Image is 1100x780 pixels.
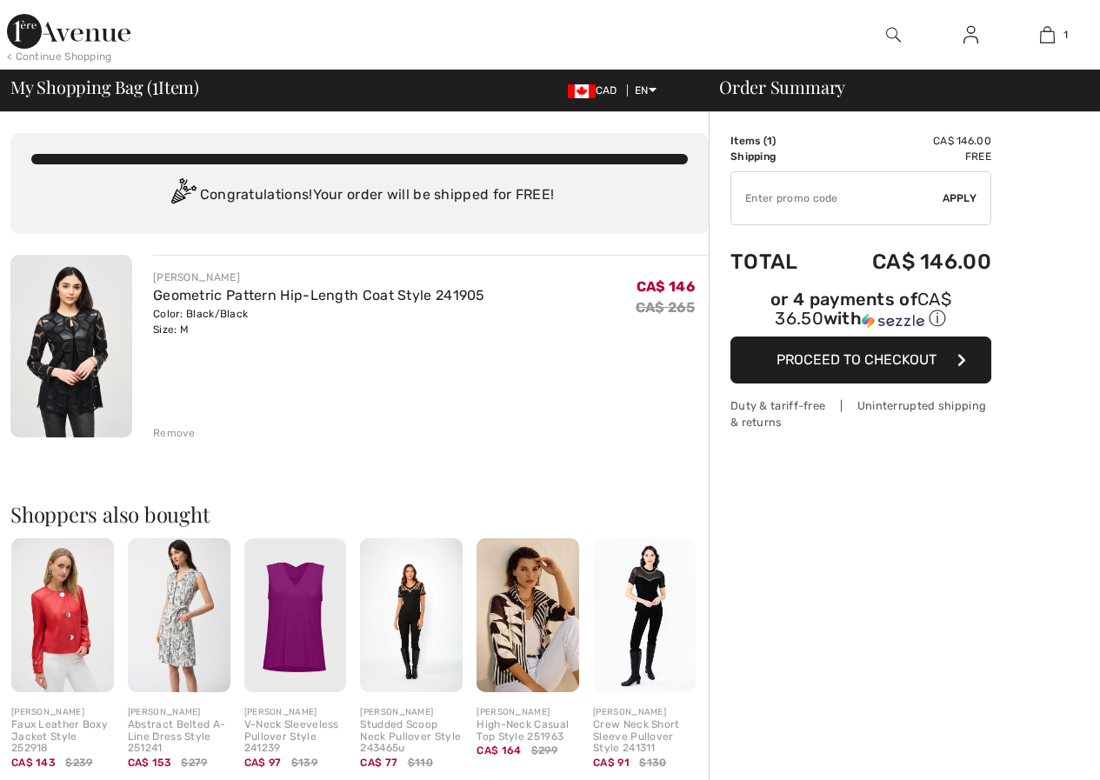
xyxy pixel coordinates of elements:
div: [PERSON_NAME] [153,270,485,285]
div: Faux Leather Boxy Jacket Style 252918 [11,719,114,755]
img: Abstract Belted A-Line Dress Style 251241 [128,538,230,692]
span: CA$ 97 [244,757,282,769]
div: Order Summary [698,78,1090,96]
img: 1ère Avenue [7,14,130,49]
img: Sezzle [862,313,924,329]
a: 1 [1010,24,1085,45]
div: High-Neck Casual Top Style 251963 [477,719,579,743]
h2: Shoppers also bought [10,503,709,524]
img: Canadian Dollar [568,84,596,98]
span: CA$ 164 [477,744,521,757]
button: Proceed to Checkout [730,337,991,383]
div: or 4 payments of with [730,291,991,330]
img: Crew Neck Short Sleeve Pullover Style 241311 [593,538,696,692]
span: 1 [152,74,158,97]
td: Shipping [730,149,824,164]
div: Abstract Belted A-Line Dress Style 251241 [128,719,230,755]
span: $130 [639,755,666,770]
div: [PERSON_NAME] [11,706,114,719]
td: CA$ 146.00 [824,133,991,149]
span: CA$ 143 [11,757,56,769]
span: EN [635,84,657,97]
span: $299 [531,743,557,758]
div: Color: Black/Black Size: M [153,306,485,337]
span: $139 [291,755,317,770]
div: or 4 payments ofCA$ 36.50withSezzle Click to learn more about Sezzle [730,291,991,337]
img: Studded Scoop Neck Pullover Style 243465u [360,538,463,692]
s: CA$ 265 [636,299,695,316]
td: CA$ 146.00 [824,232,991,291]
span: $239 [65,755,92,770]
span: CA$ 146 [637,278,695,295]
img: Geometric Pattern Hip-Length Coat Style 241905 [10,255,132,437]
img: Faux Leather Boxy Jacket Style 252918 [11,538,114,692]
img: search the website [886,24,901,45]
span: Proceed to Checkout [777,351,937,368]
img: V-Neck Sleeveless Pullover Style 241239 [244,538,347,692]
span: Apply [943,190,977,206]
span: CAD [568,84,624,97]
div: [PERSON_NAME] [593,706,696,719]
div: Duty & tariff-free | Uninterrupted shipping & returns [730,397,991,430]
div: Congratulations! Your order will be shipped for FREE! [31,178,688,213]
span: My Shopping Bag ( Item) [10,78,199,96]
td: Items ( ) [730,133,824,149]
div: Studded Scoop Neck Pullover Style 243465u [360,719,463,755]
div: Remove [153,425,196,441]
img: Congratulation2.svg [165,178,200,213]
span: CA$ 91 [593,757,630,769]
img: High-Neck Casual Top Style 251963 [477,538,579,692]
span: 1 [1063,27,1068,43]
span: $279 [181,755,207,770]
div: Crew Neck Short Sleeve Pullover Style 241311 [593,719,696,755]
img: My Info [963,24,978,45]
span: 1 [767,135,772,147]
td: Free [824,149,991,164]
div: < Continue Shopping [7,49,112,64]
span: $110 [408,755,433,770]
span: CA$ 36.50 [775,289,951,329]
td: Total [730,232,824,291]
input: Promo code [731,172,943,224]
a: Sign In [950,24,992,46]
div: [PERSON_NAME] [128,706,230,719]
a: Geometric Pattern Hip-Length Coat Style 241905 [153,287,485,303]
div: [PERSON_NAME] [244,706,347,719]
div: [PERSON_NAME] [477,706,579,719]
div: V-Neck Sleeveless Pullover Style 241239 [244,719,347,755]
div: [PERSON_NAME] [360,706,463,719]
img: My Bag [1040,24,1055,45]
span: CA$ 153 [128,757,171,769]
span: CA$ 77 [360,757,397,769]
